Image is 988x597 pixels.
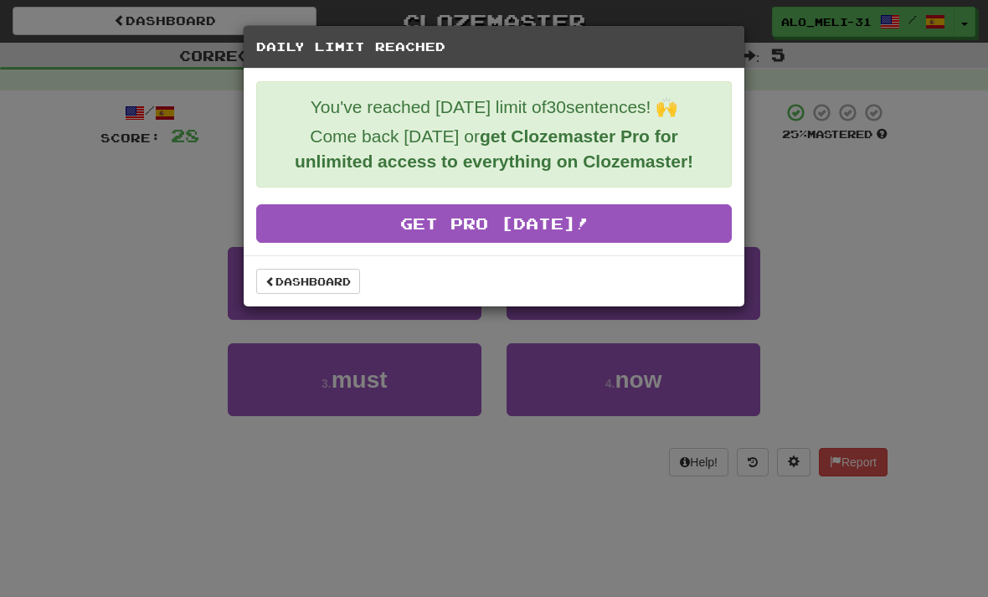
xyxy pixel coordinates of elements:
h5: Daily Limit Reached [256,39,732,55]
a: Get Pro [DATE]! [256,204,732,243]
p: You've reached [DATE] limit of 30 sentences! 🙌 [270,95,718,120]
a: Dashboard [256,269,360,294]
strong: get Clozemaster Pro for unlimited access to everything on Clozemaster! [295,126,693,171]
p: Come back [DATE] or [270,124,718,174]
